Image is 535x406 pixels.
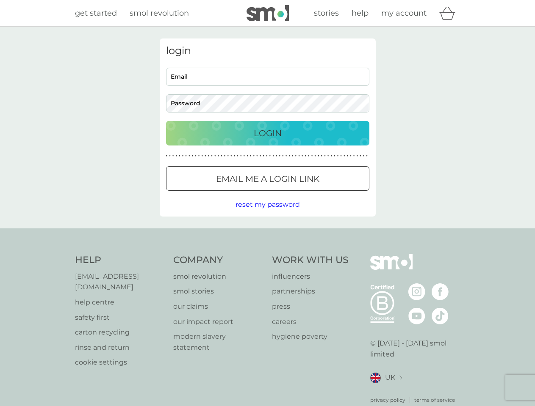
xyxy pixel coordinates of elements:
[276,154,277,158] p: ●
[305,154,306,158] p: ●
[205,154,206,158] p: ●
[370,254,413,283] img: smol
[173,301,263,312] p: our claims
[298,154,300,158] p: ●
[272,154,274,158] p: ●
[224,154,226,158] p: ●
[198,154,200,158] p: ●
[166,45,369,57] h3: login
[75,297,165,308] a: help centre
[414,396,455,404] a: terms of service
[288,154,290,158] p: ●
[432,283,449,300] img: visit the smol Facebook page
[237,154,238,158] p: ●
[370,396,405,404] a: privacy policy
[366,154,368,158] p: ●
[272,271,349,282] a: influencers
[75,357,165,368] a: cookie settings
[218,154,219,158] p: ●
[166,166,369,191] button: Email me a login link
[75,8,117,18] span: get started
[188,154,190,158] p: ●
[166,154,168,158] p: ●
[337,154,339,158] p: ●
[230,154,232,158] p: ●
[221,154,222,158] p: ●
[244,154,245,158] p: ●
[308,154,310,158] p: ●
[173,254,263,267] h4: Company
[250,154,252,158] p: ●
[247,154,248,158] p: ●
[214,154,216,158] p: ●
[340,154,342,158] p: ●
[173,316,263,327] a: our impact report
[327,154,329,158] p: ●
[75,271,165,293] a: [EMAIL_ADDRESS][DOMAIN_NAME]
[381,7,427,19] a: my account
[166,121,369,145] button: Login
[185,154,187,158] p: ●
[263,154,264,158] p: ●
[318,154,319,158] p: ●
[408,307,425,324] img: visit the smol Youtube page
[216,172,319,186] p: Email me a login link
[295,154,297,158] p: ●
[347,154,349,158] p: ●
[254,126,282,140] p: Login
[408,283,425,300] img: visit the smol Instagram page
[282,154,284,158] p: ●
[314,7,339,19] a: stories
[192,154,194,158] p: ●
[352,7,369,19] a: help
[330,154,332,158] p: ●
[292,154,294,158] p: ●
[173,271,263,282] p: smol revolution
[321,154,323,158] p: ●
[195,154,197,158] p: ●
[272,286,349,297] p: partnerships
[432,307,449,324] img: visit the smol Tiktok page
[344,154,345,158] p: ●
[311,154,313,158] p: ●
[75,327,165,338] a: carton recycling
[269,154,271,158] p: ●
[279,154,280,158] p: ●
[360,154,361,158] p: ●
[173,286,263,297] a: smol stories
[247,5,289,21] img: smol
[201,154,203,158] p: ●
[334,154,335,158] p: ●
[240,154,242,158] p: ●
[169,154,171,158] p: ●
[173,331,263,353] a: modern slavery statement
[363,154,365,158] p: ●
[236,199,300,210] button: reset my password
[272,331,349,342] a: hygiene poverty
[256,154,258,158] p: ●
[75,342,165,353] a: rinse and return
[172,154,174,158] p: ●
[352,8,369,18] span: help
[302,154,303,158] p: ●
[260,154,261,158] p: ●
[272,301,349,312] a: press
[350,154,352,158] p: ●
[211,154,213,158] p: ●
[272,316,349,327] a: careers
[179,154,180,158] p: ●
[130,7,189,19] a: smol revolution
[75,312,165,323] a: safety first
